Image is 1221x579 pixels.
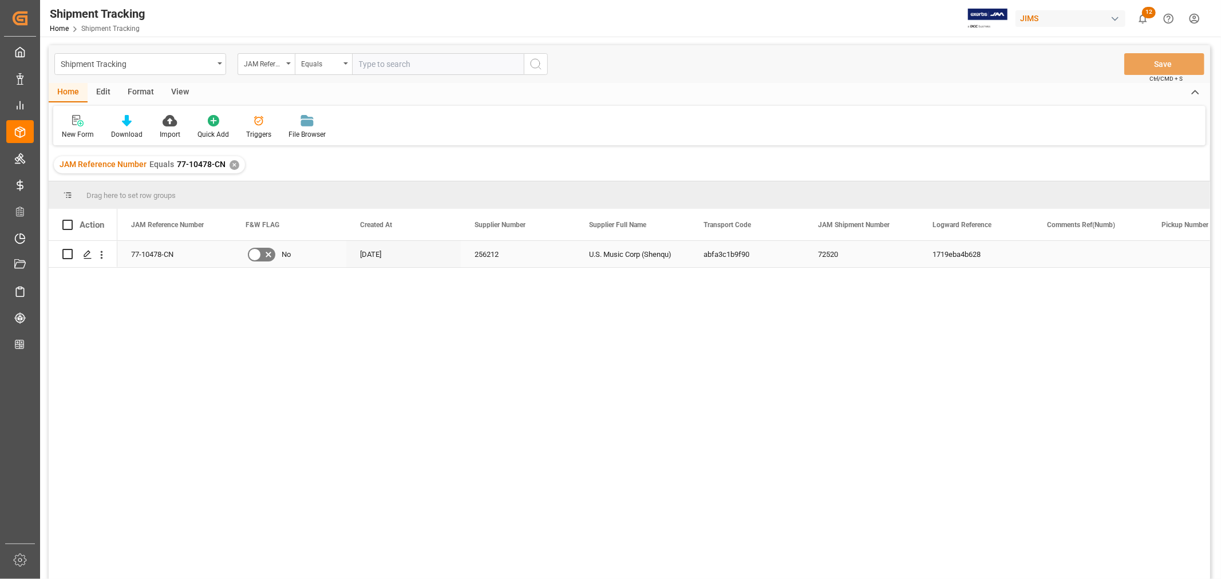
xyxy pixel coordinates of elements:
div: abfa3c1b9f90 [690,241,804,267]
div: Action [80,220,104,230]
span: Supplier Number [475,221,525,229]
div: Edit [88,83,119,102]
div: Import [160,129,180,140]
div: Press SPACE to select this row. [49,241,117,268]
div: JAM Reference Number [244,56,283,69]
div: Shipment Tracking [61,56,214,70]
div: Format [119,83,163,102]
img: Exertis%20JAM%20-%20Email%20Logo.jpg_1722504956.jpg [968,9,1007,29]
button: show 12 new notifications [1130,6,1156,31]
span: Drag here to set row groups [86,191,176,200]
div: Equals [301,56,340,69]
span: Supplier Full Name [589,221,646,229]
div: 72520 [804,241,919,267]
div: 1719eba4b628 [919,241,1033,267]
div: New Form [62,129,94,140]
span: F&W FLAG [246,221,279,229]
div: [DATE] [346,241,461,267]
div: 256212 [461,241,575,267]
button: open menu [295,53,352,75]
div: View [163,83,197,102]
a: Home [50,25,69,33]
button: open menu [238,53,295,75]
span: JAM Shipment Number [818,221,890,229]
div: 77-10478-CN [117,241,232,267]
span: 77-10478-CN [177,160,226,169]
button: Save [1124,53,1204,75]
div: Download [111,129,143,140]
span: Transport Code [704,221,751,229]
span: Pickup Number [1161,221,1208,229]
div: Quick Add [197,129,229,140]
button: search button [524,53,548,75]
span: JAM Reference Number [131,221,204,229]
span: No [282,241,291,268]
span: Equals [149,160,174,169]
div: JIMS [1015,10,1125,27]
input: Type to search [352,53,524,75]
button: Help Center [1156,6,1182,31]
button: JIMS [1015,7,1130,29]
div: ✕ [230,160,239,170]
div: U.S. Music Corp (Shenqu) [575,241,690,267]
div: Triggers [246,129,271,140]
button: open menu [54,53,226,75]
span: Created At [360,221,392,229]
span: Comments Ref(Numb) [1047,221,1115,229]
div: File Browser [289,129,326,140]
span: Logward Reference [932,221,991,229]
span: 12 [1142,7,1156,18]
span: JAM Reference Number [60,160,147,169]
div: Home [49,83,88,102]
span: Ctrl/CMD + S [1149,74,1183,83]
div: Shipment Tracking [50,5,145,22]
